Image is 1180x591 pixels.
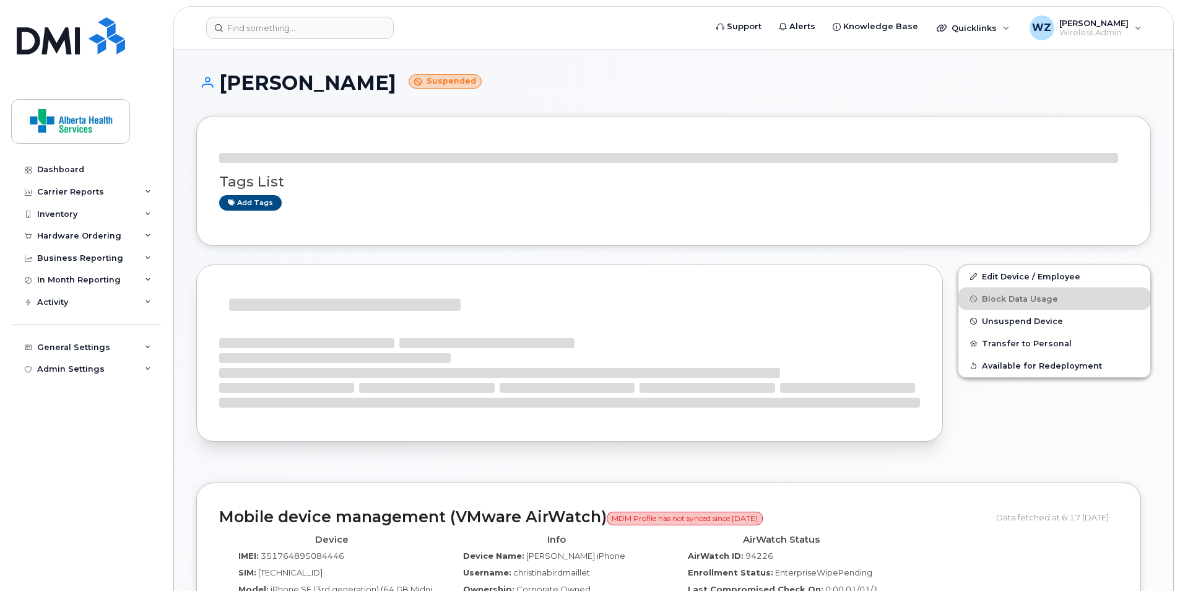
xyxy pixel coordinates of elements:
span: [TECHNICAL_ID] [258,567,323,577]
span: christinabirdmaillet [513,567,590,577]
span: 94226 [745,551,773,561]
button: Transfer to Personal [958,332,1150,354]
span: [PERSON_NAME] iPhone [526,551,625,561]
label: AirWatch ID: [688,550,744,562]
button: Unsuspend Device [958,310,1150,332]
button: Block Data Usage [958,287,1150,310]
label: Enrollment Status: [688,567,773,579]
h2: Mobile device management (VMware AirWatch) [219,509,987,526]
a: Add tags [219,195,282,211]
label: IMEI: [238,550,259,562]
a: Edit Device / Employee [958,265,1150,287]
h1: [PERSON_NAME] [196,72,1151,94]
h3: Tags List [219,174,1128,190]
h4: AirWatch Status [678,535,884,545]
span: 351764895084446 [261,551,344,561]
button: Available for Redeployment [958,354,1150,377]
h4: Info [453,535,659,545]
label: Username: [463,567,511,579]
span: Available for Redeployment [982,361,1102,370]
span: Unsuspend Device [982,317,1063,326]
span: EnterpriseWipePending [775,567,872,577]
div: Data fetched at 6:17 [DATE] [996,506,1118,529]
h4: Device [228,535,435,545]
label: Device Name: [463,550,524,562]
span: MDM Profile has not synced since [DATE] [607,512,763,525]
small: Suspended [409,74,482,89]
label: SIM: [238,567,256,579]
